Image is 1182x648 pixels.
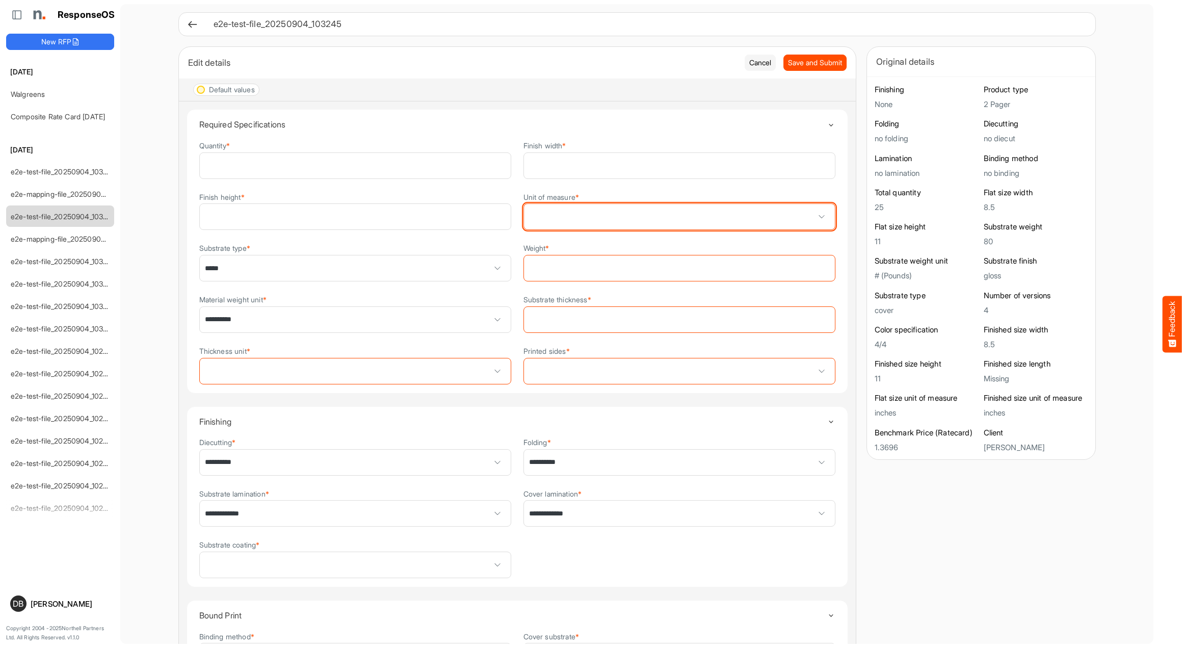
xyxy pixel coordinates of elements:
[783,55,847,71] button: Save and Submit Progress
[1163,296,1182,352] button: Feedback
[11,436,115,445] a: e2e-test-file_20250904_102841
[984,203,1088,212] h5: 8.5
[984,428,1088,438] h6: Client
[523,347,570,355] label: Printed sides
[875,340,979,349] h5: 4/4
[11,190,132,198] a: e2e-mapping-file_20250904_103259
[876,55,1086,69] div: Original details
[199,296,267,303] label: Material weight unit
[984,256,1088,266] h6: Substrate finish
[875,203,979,212] h5: 25
[523,193,580,201] label: Unit of measure
[875,169,979,177] h5: no lamination
[11,347,114,355] a: e2e-test-file_20250904_102951
[984,325,1088,335] h6: Finished size width
[875,443,979,452] h5: 1.3696
[984,340,1088,349] h5: 8.5
[984,291,1088,301] h6: Number of versions
[875,359,979,369] h6: Finished size height
[875,428,979,438] h6: Benchmark Price (Ratecard)
[199,244,250,252] label: Substrate type
[523,633,580,640] label: Cover substrate
[11,279,114,288] a: e2e-test-file_20250904_103133
[11,167,116,176] a: e2e-test-file_20250904_103356
[875,271,979,280] h5: # (Pounds)
[984,222,1088,232] h6: Substrate weight
[984,134,1088,143] h5: no diecut
[984,169,1088,177] h5: no binding
[6,34,114,50] button: New RFP
[199,541,260,549] label: Substrate coating
[984,306,1088,315] h5: 4
[523,244,549,252] label: Weight
[984,443,1088,452] h5: [PERSON_NAME]
[11,369,116,378] a: e2e-test-file_20250904_102936
[875,325,979,335] h6: Color specification
[984,119,1088,129] h6: Diecutting
[984,237,1088,246] h5: 80
[11,459,115,468] a: e2e-test-file_20250904_102758
[523,438,551,446] label: Folding
[875,408,979,417] h5: inches
[984,100,1088,109] h5: 2 Pager
[984,188,1088,198] h6: Flat size width
[199,417,828,426] h4: Finishing
[875,374,979,383] h5: 11
[11,324,116,333] a: e2e-test-file_20250904_103033
[745,55,776,71] button: Cancel
[984,374,1088,383] h5: Missing
[11,212,116,221] a: e2e-test-file_20250904_103245
[31,600,110,608] div: [PERSON_NAME]
[199,611,828,620] h4: Bound Print
[984,393,1088,403] h6: Finished size unit of measure
[199,633,254,640] label: Binding method
[875,85,979,95] h6: Finishing
[11,90,45,98] a: Walgreens
[199,120,828,129] h4: Required Specifications
[523,296,591,303] label: Substrate thickness
[199,407,835,436] summary: Toggle content
[199,347,250,355] label: Thickness unit
[188,56,738,70] div: Edit details
[984,153,1088,164] h6: Binding method
[984,271,1088,280] h5: gloss
[11,235,130,243] a: e2e-mapping-file_20250904_103150
[199,601,835,630] summary: Toggle content
[875,222,979,232] h6: Flat size height
[875,237,979,246] h5: 11
[214,20,1079,29] h6: e2e-test-file_20250904_103245
[6,144,114,155] h6: [DATE]
[984,408,1088,417] h5: inches
[11,414,116,423] a: e2e-test-file_20250904_102855
[875,291,979,301] h6: Substrate type
[11,257,115,266] a: e2e-test-file_20250904_103142
[6,624,114,642] p: Copyright 2004 - 2025 Northell Partners Ltd. All Rights Reserved. v 1.1.0
[984,359,1088,369] h6: Finished size length
[875,134,979,143] h5: no folding
[984,85,1088,95] h6: Product type
[875,393,979,403] h6: Flat size unit of measure
[209,86,255,93] div: Default values
[523,142,566,149] label: Finish width
[199,490,269,498] label: Substrate lamination
[875,188,979,198] h6: Total quantity
[875,153,979,164] h6: Lamination
[875,256,979,266] h6: Substrate weight unit
[13,600,23,608] span: DB
[11,481,115,490] a: e2e-test-file_20250904_102748
[199,142,230,149] label: Quantity
[875,306,979,315] h5: cover
[875,100,979,109] h5: None
[58,10,115,20] h1: ResponseOS
[6,66,114,77] h6: [DATE]
[11,112,105,121] a: Composite Rate Card [DATE]
[199,438,236,446] label: Diecutting
[523,490,582,498] label: Cover lamination
[28,5,48,25] img: Northell
[199,193,245,201] label: Finish height
[11,392,116,400] a: e2e-test-file_20250904_102922
[199,110,835,139] summary: Toggle content
[875,119,979,129] h6: Folding
[788,57,842,68] span: Save and Submit
[11,302,116,310] a: e2e-test-file_20250904_103057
